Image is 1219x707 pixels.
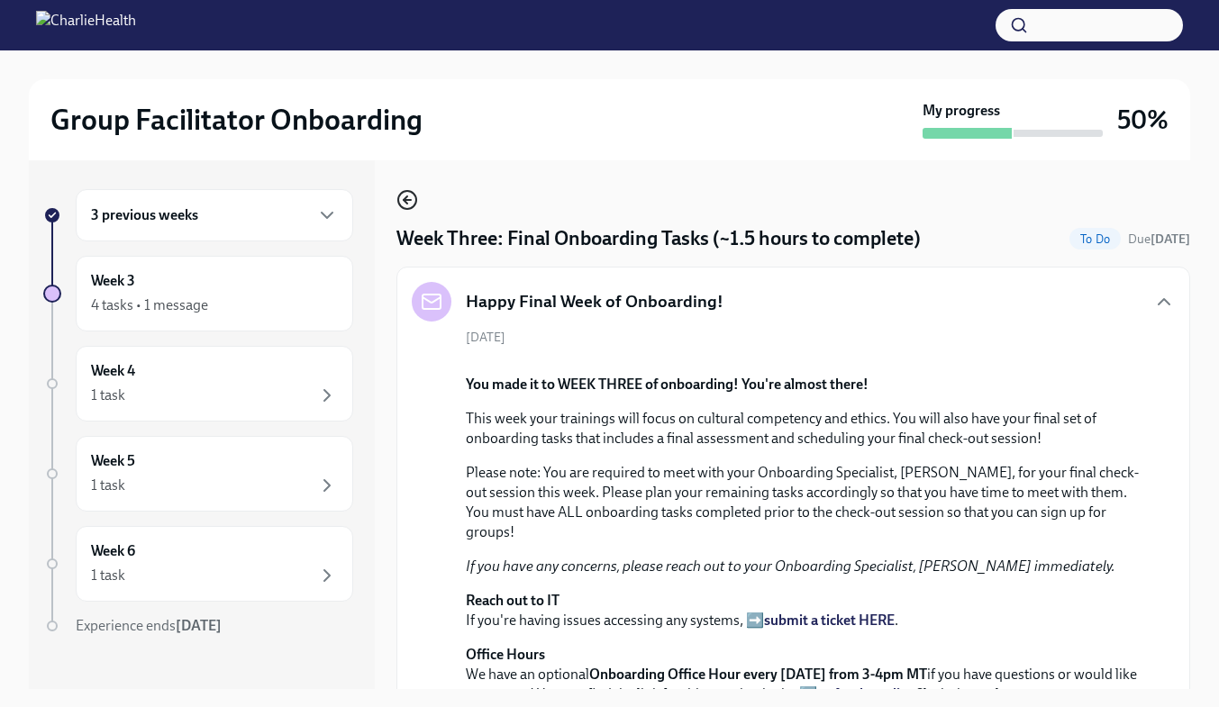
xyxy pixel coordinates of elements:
strong: [DATE] [176,617,222,634]
span: To Do [1069,232,1121,246]
a: Week 41 task [43,346,353,421]
strong: My progress [923,101,1000,121]
strong: You made it to WEEK THREE of onboarding! You're almost there! [466,376,869,393]
h5: Happy Final Week of Onboarding! [466,290,723,313]
h6: Week 4 [91,361,135,381]
div: 3 previous weeks [76,189,353,241]
h4: Week Three: Final Onboarding Tasks (~1.5 hours to complete) [396,225,921,252]
h6: Week 6 [91,541,135,561]
strong: [DATE] [1151,231,1190,247]
em: If you have any concerns, please reach out to your Onboarding Specialist, [PERSON_NAME] immediately. [466,557,1115,575]
div: 4 tasks • 1 message [91,295,208,315]
h6: Week 5 [91,451,135,471]
strong: Onboarding Office Hour every [DATE] from 3-4pm MT [589,666,927,683]
p: This week your trainings will focus on cultural competency and ethics. You will also have your fi... [466,409,1146,449]
p: If you're having issues accessing any systems, ➡️ . [466,591,1146,630]
a: submit a ticket HERE [764,612,895,629]
span: Due [1128,231,1190,247]
strong: Reach out to IT [466,592,559,609]
p: Please note: You are required to meet with your Onboarding Specialist, [PERSON_NAME], for your fi... [466,463,1146,542]
span: October 18th, 2025 10:00 [1128,231,1190,248]
img: CharlieHealth [36,11,136,40]
p: We have an optional if you have questions or would like to connect! You can find the link for thi... [466,645,1146,704]
a: Week 61 task [43,526,353,602]
a: #gf-onboarding [817,685,916,702]
h6: Week 3 [91,271,135,291]
span: Experience ends [76,617,222,634]
div: 1 task [91,566,125,585]
div: 1 task [91,385,125,405]
div: 1 task [91,476,125,495]
h2: Group Facilitator Onboarding [50,102,423,138]
h6: 3 previous weeks [91,205,198,225]
h3: 50% [1117,104,1169,136]
a: Week 51 task [43,436,353,512]
strong: Office Hours [466,646,545,663]
span: [DATE] [466,329,505,346]
a: Week 34 tasks • 1 message [43,256,353,331]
